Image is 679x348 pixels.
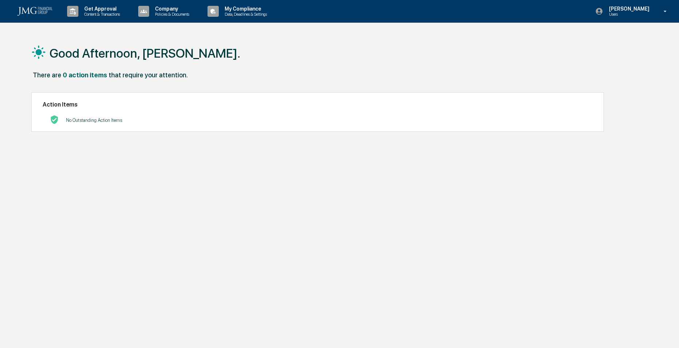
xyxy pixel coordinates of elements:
img: logo [18,7,53,16]
h1: Good Afternoon, [PERSON_NAME]. [50,46,240,61]
img: No Actions logo [50,115,59,124]
p: Company [149,6,193,12]
div: that require your attention. [109,71,188,79]
p: Users [603,12,653,17]
div: 0 action items [63,71,107,79]
h2: Action Items [43,101,593,108]
p: Policies & Documents [149,12,193,17]
p: Content & Transactions [78,12,124,17]
p: Get Approval [78,6,124,12]
p: No Outstanding Action Items [66,117,122,123]
p: My Compliance [219,6,271,12]
p: Data, Deadlines & Settings [219,12,271,17]
div: There are [33,71,61,79]
p: [PERSON_NAME] [603,6,653,12]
